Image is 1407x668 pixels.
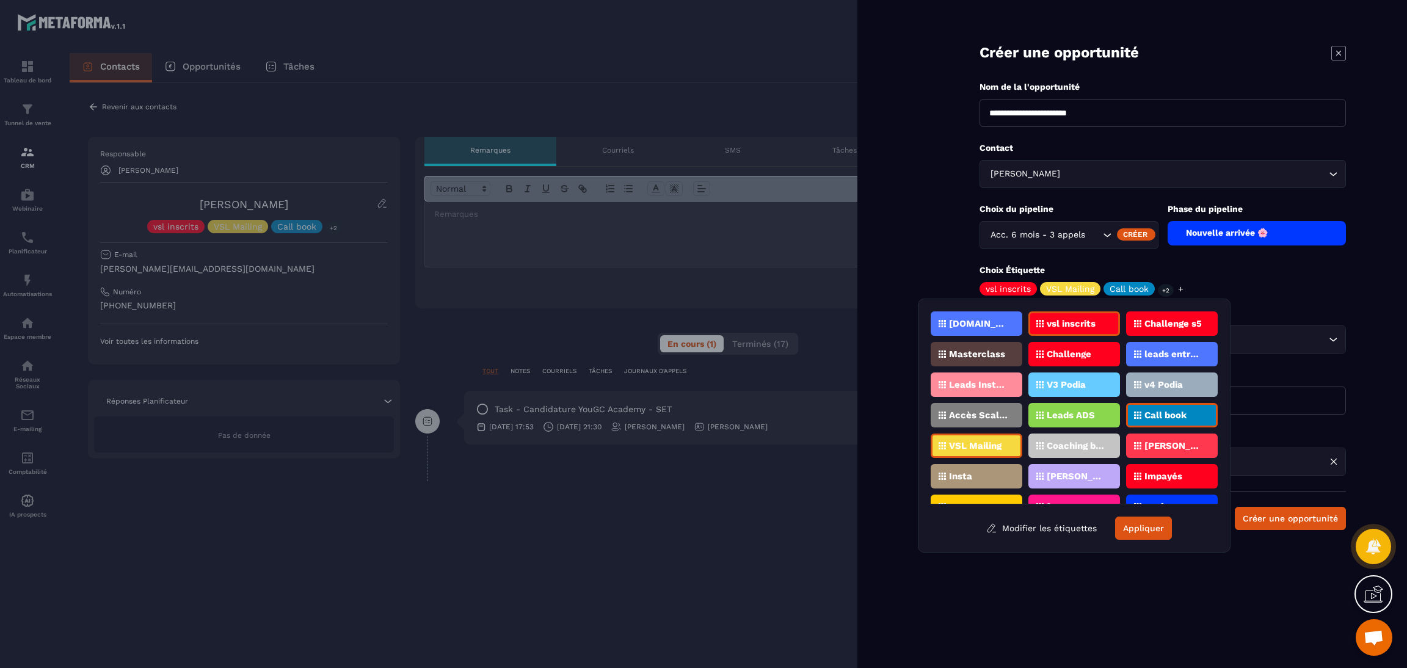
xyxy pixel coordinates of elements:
p: [PERSON_NAME]. 1:1 6m 3app [1144,441,1204,450]
span: [PERSON_NAME] [987,167,1063,181]
p: Leads Instagram [949,380,1008,389]
input: Search for option [1088,228,1100,242]
p: leads entrants vsl [1144,350,1204,358]
div: Créer [1117,228,1155,241]
p: Aurore Acc. 1:1 6m 3app. [949,503,1008,511]
p: v4 Podia [1144,380,1183,389]
button: Créer une opportunité [1235,507,1346,530]
p: V3 Podia [1047,380,1086,389]
p: [PERSON_NAME]. 1:1 6m 3 app [1047,472,1106,481]
input: Search for option [1063,167,1326,181]
p: vsl inscrits [1047,319,1096,328]
p: Contact [980,142,1346,154]
p: Phase du pipeline [1168,203,1347,215]
p: Coaching book [1047,441,1106,450]
button: Appliquer [1115,517,1172,540]
p: VSL Mailing [1046,285,1094,293]
p: Masterclass [949,350,1005,358]
p: vsl inscrits [986,285,1031,293]
p: +2 [1158,284,1174,297]
p: [DOMAIN_NAME] [949,319,1008,328]
p: Call book [1110,285,1149,293]
p: [PERSON_NAME]. 1:1 6m 3app. [1047,503,1106,511]
div: Search for option [980,221,1158,249]
p: Challenge s5 [1144,319,1202,328]
p: Créer une opportunité [980,43,1139,63]
p: Choix du pipeline [980,203,1158,215]
p: Choix Étiquette [980,264,1346,276]
p: Insta [949,472,972,481]
p: Leads ADS [1047,411,1095,419]
div: Search for option [980,160,1346,188]
span: Acc. 6 mois - 3 appels [987,228,1088,242]
p: Impayés [1144,472,1182,481]
p: Call book [1144,411,1187,419]
p: Accès Scaler Podia [949,411,1008,419]
p: Jotform [1144,503,1181,511]
button: Modifier les étiquettes [977,517,1106,539]
p: VSL Mailing [949,441,1002,450]
p: Nom de la l'opportunité [980,81,1346,93]
a: Ouvrir le chat [1356,619,1392,656]
p: Challenge [1047,350,1091,358]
